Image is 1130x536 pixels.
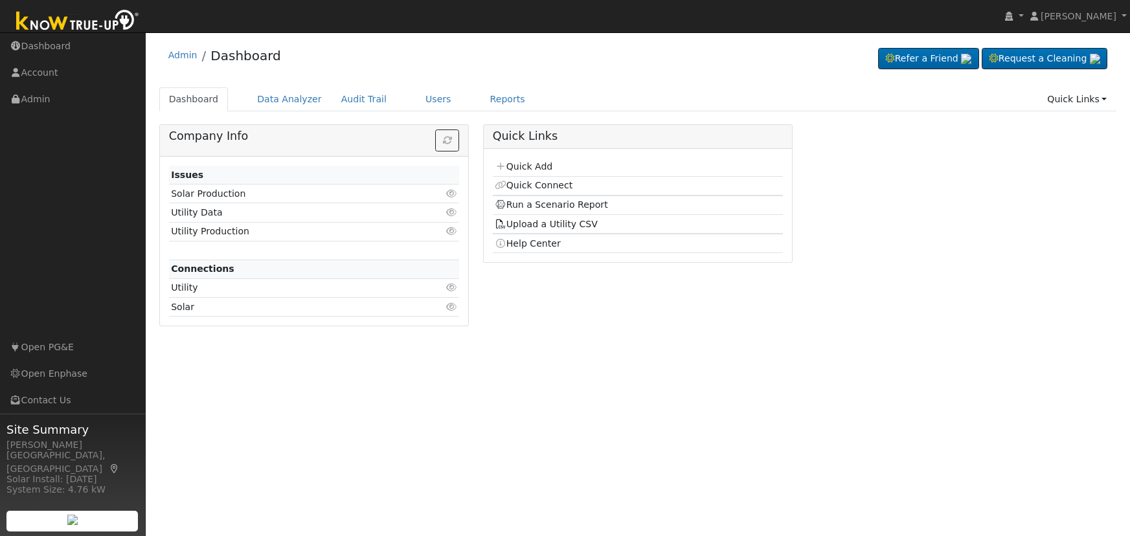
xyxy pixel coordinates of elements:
img: Know True-Up [10,7,146,36]
h5: Company Info [169,129,460,143]
span: Site Summary [6,421,139,438]
td: Solar [169,298,412,317]
td: Utility Data [169,203,412,222]
img: retrieve [67,515,78,525]
td: Utility Production [169,222,412,241]
i: Click to view [446,302,457,311]
div: System Size: 4.76 kW [6,483,139,497]
i: Click to view [446,208,457,217]
i: Click to view [446,227,457,236]
a: Refer a Friend [878,48,979,70]
a: Data Analyzer [247,87,332,111]
img: retrieve [1090,54,1100,64]
div: Solar Install: [DATE] [6,473,139,486]
span: [PERSON_NAME] [1041,11,1116,21]
strong: Issues [171,170,203,180]
img: retrieve [961,54,971,64]
a: Request a Cleaning [982,48,1107,70]
a: Help Center [495,238,561,249]
a: Users [416,87,461,111]
i: Click to view [446,189,457,198]
a: Quick Links [1037,87,1116,111]
td: Utility [169,278,412,297]
td: Solar Production [169,184,412,203]
a: Dashboard [210,48,281,63]
div: [GEOGRAPHIC_DATA], [GEOGRAPHIC_DATA] [6,449,139,476]
a: Run a Scenario Report [495,199,608,210]
a: Quick Connect [495,180,572,190]
strong: Connections [171,263,234,274]
a: Upload a Utility CSV [495,219,598,229]
a: Map [109,463,120,474]
a: Admin [168,50,198,60]
a: Reports [480,87,535,111]
div: [PERSON_NAME] [6,438,139,452]
a: Quick Add [495,161,552,172]
a: Dashboard [159,87,229,111]
i: Click to view [446,283,457,292]
h5: Quick Links [493,129,784,143]
a: Audit Trail [332,87,396,111]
